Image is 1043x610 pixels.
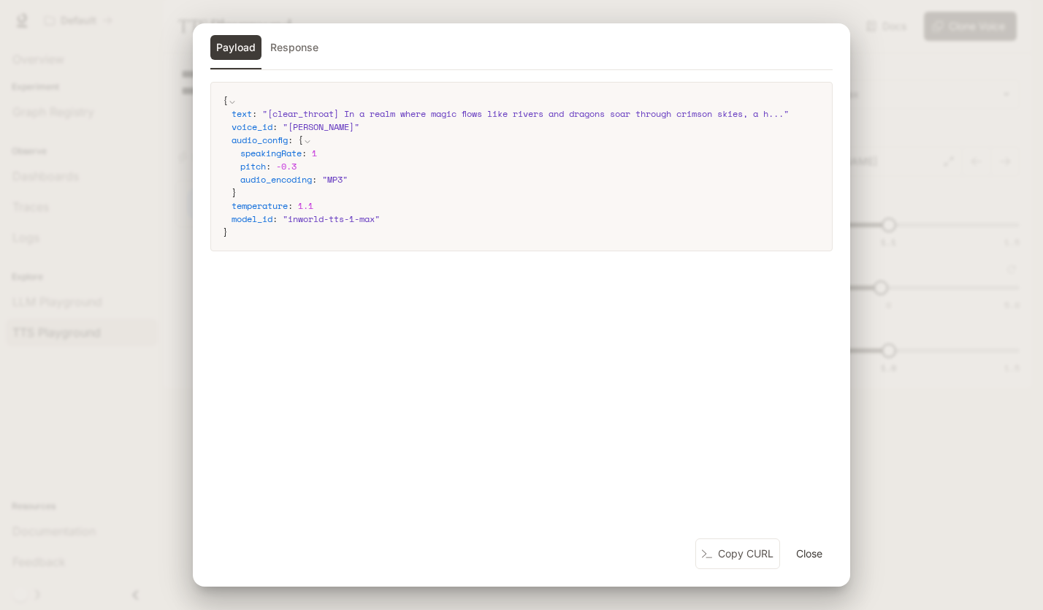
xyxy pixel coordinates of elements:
span: model_id [232,213,272,225]
span: audio_encoding [240,173,312,186]
button: Close [786,539,833,568]
span: } [223,226,228,238]
span: voice_id [232,121,272,133]
span: 1.1 [298,199,313,212]
div: : [232,199,820,213]
button: Copy CURL [695,538,780,570]
span: speakingRate [240,147,302,159]
span: " [clear_throat] In a realm where magic flows like rivers and dragons soar through crimson skies,... [262,107,789,120]
button: Response [264,35,324,60]
div: : [232,107,820,121]
div: : [232,134,820,199]
span: { [223,94,228,107]
div: : [232,121,820,134]
span: -0.3 [276,160,297,172]
span: " [PERSON_NAME] " [283,121,359,133]
span: audio_config [232,134,288,146]
span: " inworld-tts-1-max " [283,213,380,225]
div: : [232,213,820,226]
div: : [240,147,820,160]
div: : [240,173,820,186]
span: " MP3 " [322,173,348,186]
span: text [232,107,252,120]
span: pitch [240,160,266,172]
div: : [240,160,820,173]
span: 1 [312,147,317,159]
span: { [298,134,303,146]
button: Payload [210,35,261,60]
span: } [232,186,237,199]
span: temperature [232,199,288,212]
